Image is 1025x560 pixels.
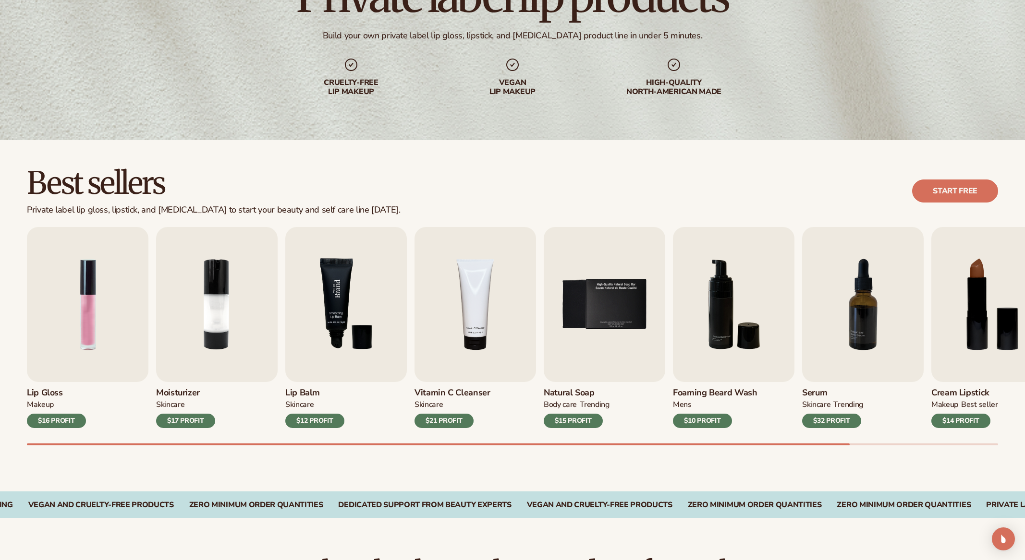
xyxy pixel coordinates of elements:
div: BODY Care [544,400,577,410]
div: $16 PROFIT [27,414,86,428]
h3: Lip Gloss [27,388,86,398]
div: $10 PROFIT [673,414,732,428]
h3: Lip Balm [285,388,344,398]
div: Skincare [415,400,443,410]
img: Shopify Image 7 [285,227,407,382]
div: SKINCARE [156,400,184,410]
div: ZERO MINIMUM ORDER QUANTITIES [189,500,323,510]
h3: Cream Lipstick [931,388,998,398]
div: Zero Minimum Order QuantitieS [688,500,822,510]
div: $14 PROFIT [931,414,990,428]
h3: Vitamin C Cleanser [415,388,490,398]
a: 2 / 9 [156,227,278,428]
div: SKINCARE [285,400,314,410]
div: $17 PROFIT [156,414,215,428]
a: 1 / 9 [27,227,148,428]
h3: Moisturizer [156,388,215,398]
div: High-quality North-american made [612,78,735,96]
div: MAKEUP [931,400,958,410]
div: $32 PROFIT [802,414,861,428]
div: DEDICATED SUPPORT FROM BEAUTY EXPERTS [338,500,511,510]
a: 6 / 9 [673,227,794,428]
a: 7 / 9 [802,227,924,428]
div: Vegan lip makeup [451,78,574,96]
h3: Serum [802,388,863,398]
div: mens [673,400,692,410]
h3: Natural Soap [544,388,610,398]
div: $15 PROFIT [544,414,603,428]
div: SKINCARE [802,400,830,410]
div: Open Intercom Messenger [992,527,1015,550]
div: Zero Minimum Order QuantitieS [837,500,971,510]
div: BEST SELLER [961,400,998,410]
a: 3 / 9 [285,227,407,428]
div: TRENDING [833,400,863,410]
a: 5 / 9 [544,227,665,428]
a: Start free [912,179,998,203]
a: 4 / 9 [415,227,536,428]
div: Vegan and Cruelty-Free Products [527,500,672,510]
div: TRENDING [580,400,609,410]
div: MAKEUP [27,400,54,410]
div: $12 PROFIT [285,414,344,428]
h3: Foaming beard wash [673,388,757,398]
div: $21 PROFIT [415,414,474,428]
div: Cruelty-free lip makeup [290,78,413,96]
div: Build your own private label lip gloss, lipstick, and [MEDICAL_DATA] product line in under 5 minu... [323,30,703,41]
h2: Best sellers [27,167,401,199]
div: VEGAN AND CRUELTY-FREE PRODUCTS [28,500,174,510]
div: Private label lip gloss, lipstick, and [MEDICAL_DATA] to start your beauty and self care line [DA... [27,205,401,215]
